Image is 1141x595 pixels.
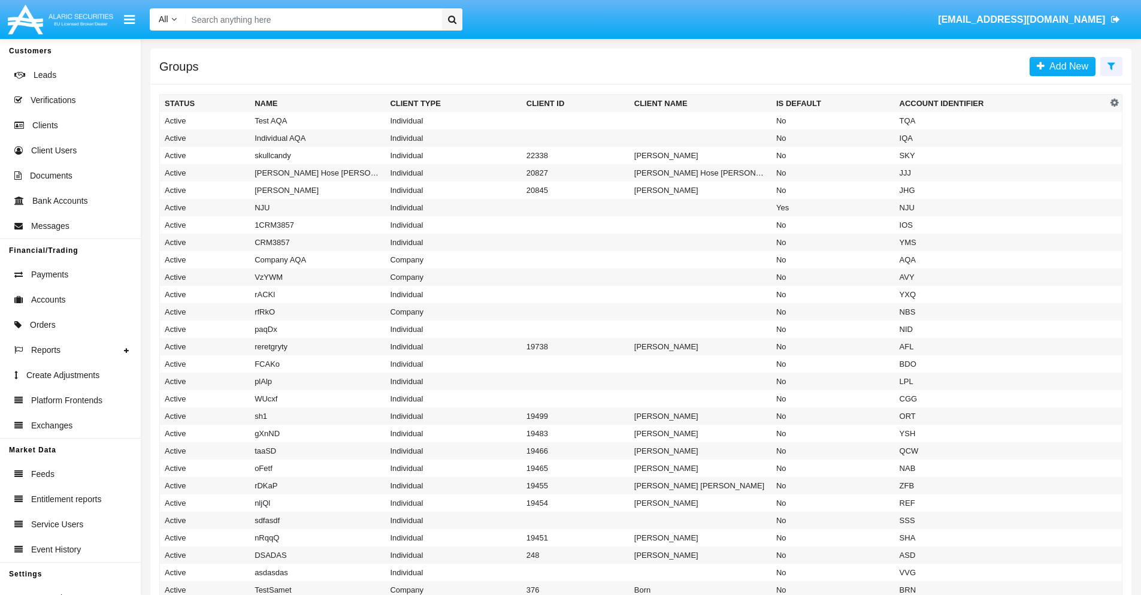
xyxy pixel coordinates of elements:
[895,390,1107,407] td: CGG
[385,338,521,355] td: Individual
[771,373,895,390] td: No
[895,147,1107,164] td: SKY
[160,182,250,199] td: Active
[895,112,1107,129] td: TQA
[385,460,521,477] td: Individual
[895,442,1107,460] td: QCW
[629,407,771,425] td: [PERSON_NAME]
[250,216,385,234] td: 1CRM3857
[771,512,895,529] td: No
[160,425,250,442] td: Active
[385,390,521,407] td: Individual
[31,220,69,232] span: Messages
[385,234,521,251] td: Individual
[895,164,1107,182] td: JJJ
[160,129,250,147] td: Active
[385,546,521,564] td: Individual
[385,442,521,460] td: Individual
[160,338,250,355] td: Active
[250,286,385,303] td: rACKl
[160,355,250,373] td: Active
[522,338,629,355] td: 19738
[160,494,250,512] td: Active
[895,407,1107,425] td: ORT
[771,355,895,373] td: No
[250,147,385,164] td: skullcandy
[771,251,895,268] td: No
[26,369,99,382] span: Create Adjustments
[771,286,895,303] td: No
[385,407,521,425] td: Individual
[250,268,385,286] td: VzYWM
[160,199,250,216] td: Active
[522,442,629,460] td: 19466
[160,477,250,494] td: Active
[895,338,1107,355] td: AFL
[250,182,385,199] td: [PERSON_NAME]
[150,13,186,26] a: All
[522,477,629,494] td: 19455
[895,95,1107,113] th: Account Identifier
[385,268,521,286] td: Company
[522,95,629,113] th: Client ID
[629,546,771,564] td: [PERSON_NAME]
[31,268,68,281] span: Payments
[250,564,385,581] td: asdasdas
[385,182,521,199] td: Individual
[629,95,771,113] th: Client Name
[771,95,895,113] th: Is Default
[385,251,521,268] td: Company
[250,529,385,546] td: nRqqQ
[385,303,521,321] td: Company
[933,3,1126,37] a: [EMAIL_ADDRESS][DOMAIN_NAME]
[895,425,1107,442] td: YSH
[160,234,250,251] td: Active
[895,564,1107,581] td: VVG
[895,286,1107,303] td: YXQ
[385,164,521,182] td: Individual
[160,512,250,529] td: Active
[385,216,521,234] td: Individual
[160,268,250,286] td: Active
[771,112,895,129] td: No
[629,442,771,460] td: [PERSON_NAME]
[629,460,771,477] td: [PERSON_NAME]
[160,95,250,113] th: Status
[160,216,250,234] td: Active
[629,529,771,546] td: [PERSON_NAME]
[771,303,895,321] td: No
[250,321,385,338] td: paqDx
[385,129,521,147] td: Individual
[771,546,895,564] td: No
[250,494,385,512] td: nljQl
[895,303,1107,321] td: NBS
[160,546,250,564] td: Active
[771,442,895,460] td: No
[629,182,771,199] td: [PERSON_NAME]
[385,355,521,373] td: Individual
[771,338,895,355] td: No
[522,546,629,564] td: 248
[385,373,521,390] td: Individual
[895,512,1107,529] td: SSS
[250,234,385,251] td: CRM3857
[771,234,895,251] td: No
[250,512,385,529] td: sdfasdf
[250,251,385,268] td: Company AQA
[522,425,629,442] td: 19483
[30,170,72,182] span: Documents
[629,164,771,182] td: [PERSON_NAME] Hose [PERSON_NAME]
[385,477,521,494] td: Individual
[895,268,1107,286] td: AVY
[160,529,250,546] td: Active
[160,373,250,390] td: Active
[32,195,88,207] span: Bank Accounts
[160,164,250,182] td: Active
[159,62,199,71] h5: Groups
[522,494,629,512] td: 19454
[250,129,385,147] td: Individual AQA
[160,390,250,407] td: Active
[250,355,385,373] td: FCAKo
[771,460,895,477] td: No
[159,14,168,24] span: All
